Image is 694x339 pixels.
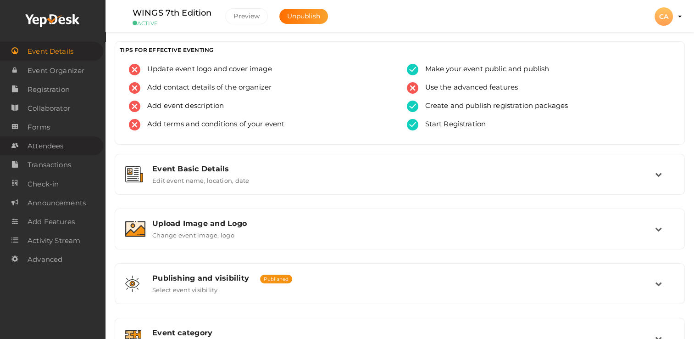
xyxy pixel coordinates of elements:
label: WINGS 7th Edition [133,6,211,20]
span: Publishing and visibility [152,274,249,282]
img: tick-success.svg [407,119,418,130]
span: Forms [28,118,50,136]
span: Add Features [28,213,75,231]
label: Edit event name, location, date [152,173,249,184]
img: error.svg [129,64,140,75]
img: error.svg [407,82,418,94]
span: Attendees [28,137,63,155]
span: Collaborator [28,99,70,118]
div: Event Basic Details [152,164,655,173]
a: Publishing and visibility Published Select event visibility [120,287,680,295]
h3: TIPS FOR EFFECTIVE EVENTING [120,46,680,53]
img: image.svg [125,221,145,237]
img: tick-success.svg [407,64,418,75]
span: Add event description [140,101,224,112]
span: Use the advanced features [418,82,518,94]
span: Transactions [28,156,71,174]
span: Registration [28,80,70,99]
label: Select event visibility [152,282,218,294]
img: event-details.svg [125,166,143,182]
span: Add contact details of the organizer [140,82,272,94]
small: ACTIVE [133,20,211,27]
span: Start Registration [418,119,486,130]
button: CA [652,7,676,26]
span: Add terms and conditions of your event [140,119,284,130]
span: Advanced [28,250,62,269]
div: Upload Image and Logo [152,219,655,228]
span: Check-in [28,175,59,193]
button: Unpublish [279,9,328,24]
span: Create and publish registration packages [418,101,568,112]
a: Event Basic Details Edit event name, location, date [120,177,680,186]
img: error.svg [129,82,140,94]
span: Unpublish [287,12,320,20]
img: error.svg [129,119,140,130]
span: Make your event public and publish [418,64,550,75]
button: Preview [225,8,268,24]
span: Published [260,275,292,283]
span: Announcements [28,194,86,212]
span: Update event logo and cover image [140,64,272,75]
span: Activity Stream [28,232,80,250]
label: Change event image, logo [152,228,234,239]
img: error.svg [129,101,140,112]
span: Event Details [28,42,73,61]
img: shared-vision.svg [125,276,139,292]
div: CA [655,7,673,26]
a: Upload Image and Logo Change event image, logo [120,232,680,241]
profile-pic: CA [655,12,673,21]
div: Event category [152,328,655,337]
img: tick-success.svg [407,101,418,112]
span: Event Organizer [28,62,84,80]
